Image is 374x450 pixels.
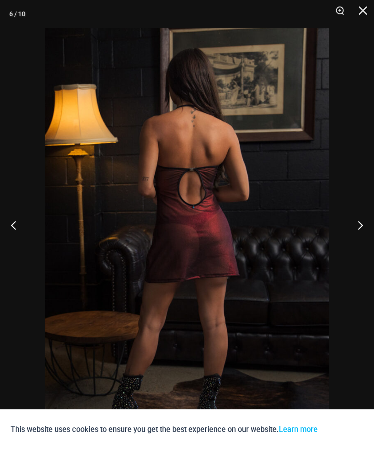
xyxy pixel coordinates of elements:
button: Accept [325,419,364,441]
p: This website uses cookies to ensure you get the best experience on our website. [11,423,318,436]
div: 6 / 10 [9,7,25,21]
button: Next [339,202,374,248]
a: Learn more [279,425,318,434]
